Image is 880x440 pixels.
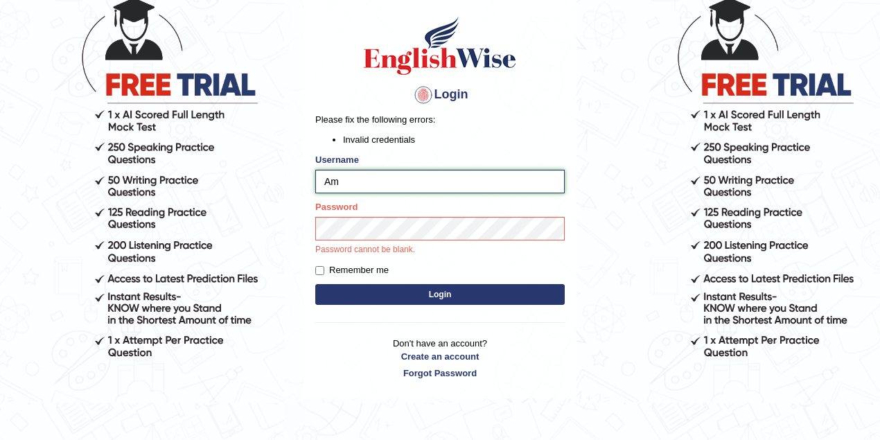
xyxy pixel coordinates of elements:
[315,284,565,305] button: Login
[315,113,565,126] p: Please fix the following errors:
[315,84,565,106] h4: Login
[315,350,565,363] a: Create an account
[315,367,565,380] a: Forgot Password
[315,337,565,380] p: Don't have an account?
[343,133,565,146] li: Invalid credentials
[315,266,324,275] input: Remember me
[315,263,389,277] label: Remember me
[315,244,565,256] p: Password cannot be blank.
[315,153,359,166] label: Username
[361,15,519,77] img: Logo of English Wise sign in for intelligent practice with AI
[315,200,358,213] label: Password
